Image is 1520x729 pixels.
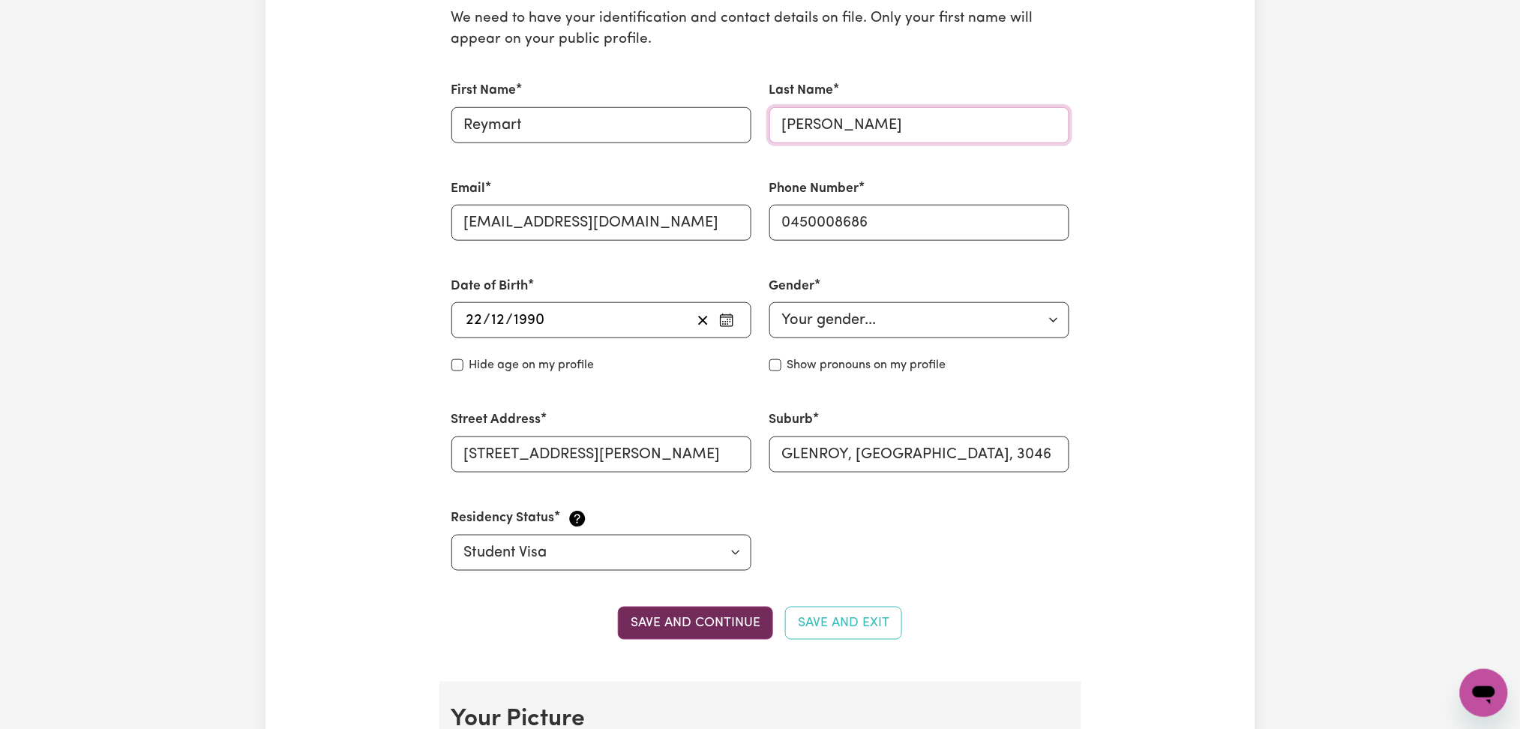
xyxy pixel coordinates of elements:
[787,356,946,374] label: Show pronouns on my profile
[451,8,1069,52] p: We need to have your identification and contact details on file. Only your first name will appear...
[769,277,815,296] label: Gender
[785,607,902,640] button: Save and Exit
[491,309,506,331] input: --
[1460,669,1508,717] iframe: Button to launch messaging window
[469,356,595,374] label: Hide age on my profile
[451,410,541,430] label: Street Address
[769,179,859,199] label: Phone Number
[769,81,834,100] label: Last Name
[451,508,555,528] label: Residency Status
[451,179,486,199] label: Email
[618,607,773,640] button: Save and continue
[769,436,1069,472] input: e.g. North Bondi, New South Wales
[506,312,514,328] span: /
[451,81,517,100] label: First Name
[451,277,529,296] label: Date of Birth
[769,410,814,430] label: Suburb
[466,309,484,331] input: --
[484,312,491,328] span: /
[514,309,546,331] input: ----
